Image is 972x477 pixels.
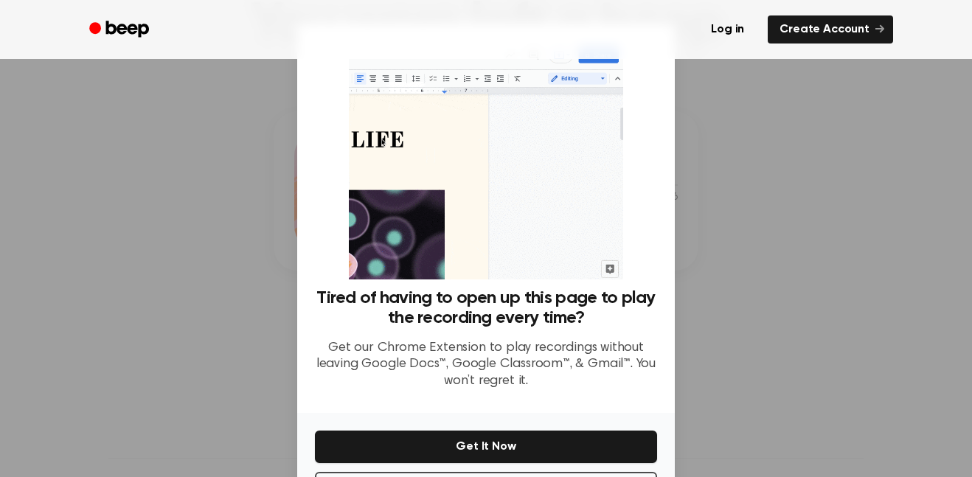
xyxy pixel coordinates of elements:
a: Beep [79,15,162,44]
p: Get our Chrome Extension to play recordings without leaving Google Docs™, Google Classroom™, & Gm... [315,340,657,390]
h3: Tired of having to open up this page to play the recording every time? [315,288,657,328]
a: Create Account [768,15,893,43]
button: Get It Now [315,431,657,463]
a: Log in [696,13,759,46]
img: Beep extension in action [349,41,622,279]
